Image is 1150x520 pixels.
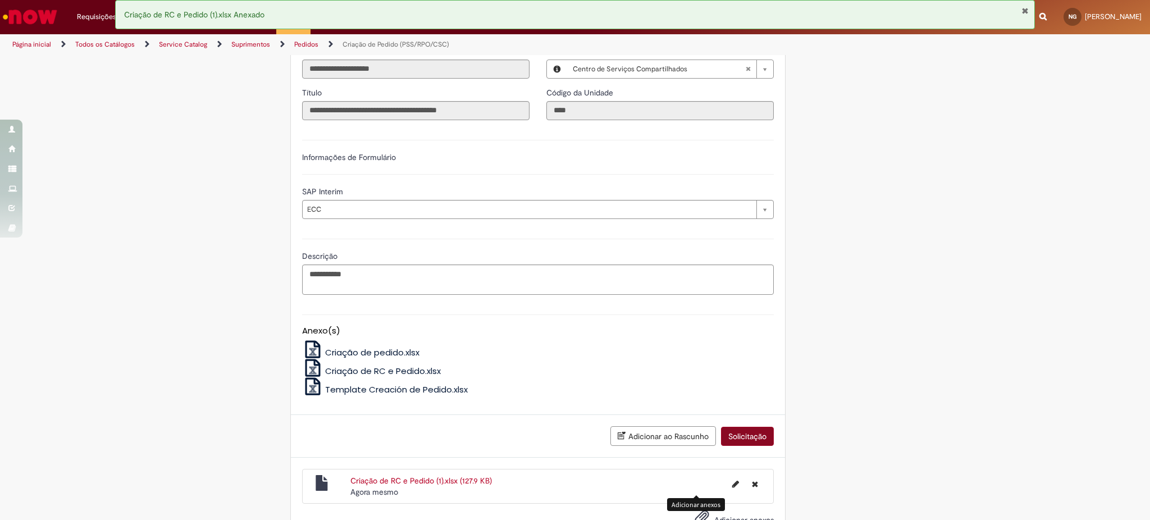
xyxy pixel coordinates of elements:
[307,200,751,218] span: ECC
[325,365,441,377] span: Criação de RC e Pedido.xlsx
[75,40,135,49] a: Todos os Catálogos
[325,346,419,358] span: Criação de pedido.xlsx
[721,427,774,446] button: Solicitação
[8,34,758,55] ul: Trilhas de página
[302,186,345,197] span: SAP Interim
[159,40,207,49] a: Service Catalog
[740,60,756,78] abbr: Limpar campo Local
[573,60,745,78] span: Centro de Serviços Compartilhados
[546,88,615,98] span: Somente leitura - Código da Unidade
[667,498,725,511] div: Adicionar anexos
[302,384,468,395] a: Template Creación de Pedido.xlsx
[77,11,116,22] span: Requisições
[302,326,774,336] h5: Anexo(s)
[745,475,765,493] button: Excluir Criação de RC e Pedido (1).xlsx
[325,384,468,395] span: Template Creación de Pedido.xlsx
[124,10,264,20] span: Criação de RC e Pedido (1).xlsx Anexado
[350,487,398,497] span: Agora mesmo
[547,60,567,78] button: Local, Visualizar este registro Centro de Serviços Compartilhados
[350,476,492,486] a: Criação de RC e Pedido (1).xlsx (127.9 KB)
[302,346,420,358] a: Criação de pedido.xlsx
[610,426,716,446] button: Adicionar ao Rascunho
[1021,6,1029,15] button: Fechar Notificação
[1,6,59,28] img: ServiceNow
[231,40,270,49] a: Suprimentos
[302,46,323,56] span: Somente leitura - Email
[567,60,773,78] a: Centro de Serviços CompartilhadosLimpar campo Local
[302,152,396,162] label: Informações de Formulário
[294,40,318,49] a: Pedidos
[343,40,449,49] a: Criação de Pedido (PSS/RPO/CSC)
[302,60,530,79] input: Email
[12,40,51,49] a: Página inicial
[302,87,324,98] label: Somente leitura - Título
[1069,13,1076,20] span: NG
[302,264,774,295] textarea: Descrição
[302,101,530,120] input: Título
[546,101,774,120] input: Código da Unidade
[546,46,568,56] span: Local
[546,87,615,98] label: Somente leitura - Código da Unidade
[725,475,746,493] button: Editar nome de arquivo Criação de RC e Pedido (1).xlsx
[1085,12,1142,21] span: [PERSON_NAME]
[302,251,340,261] span: Descrição
[302,365,441,377] a: Criação de RC e Pedido.xlsx
[350,487,398,497] time: 28/09/2025 20:43:13
[302,88,324,98] span: Somente leitura - Título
